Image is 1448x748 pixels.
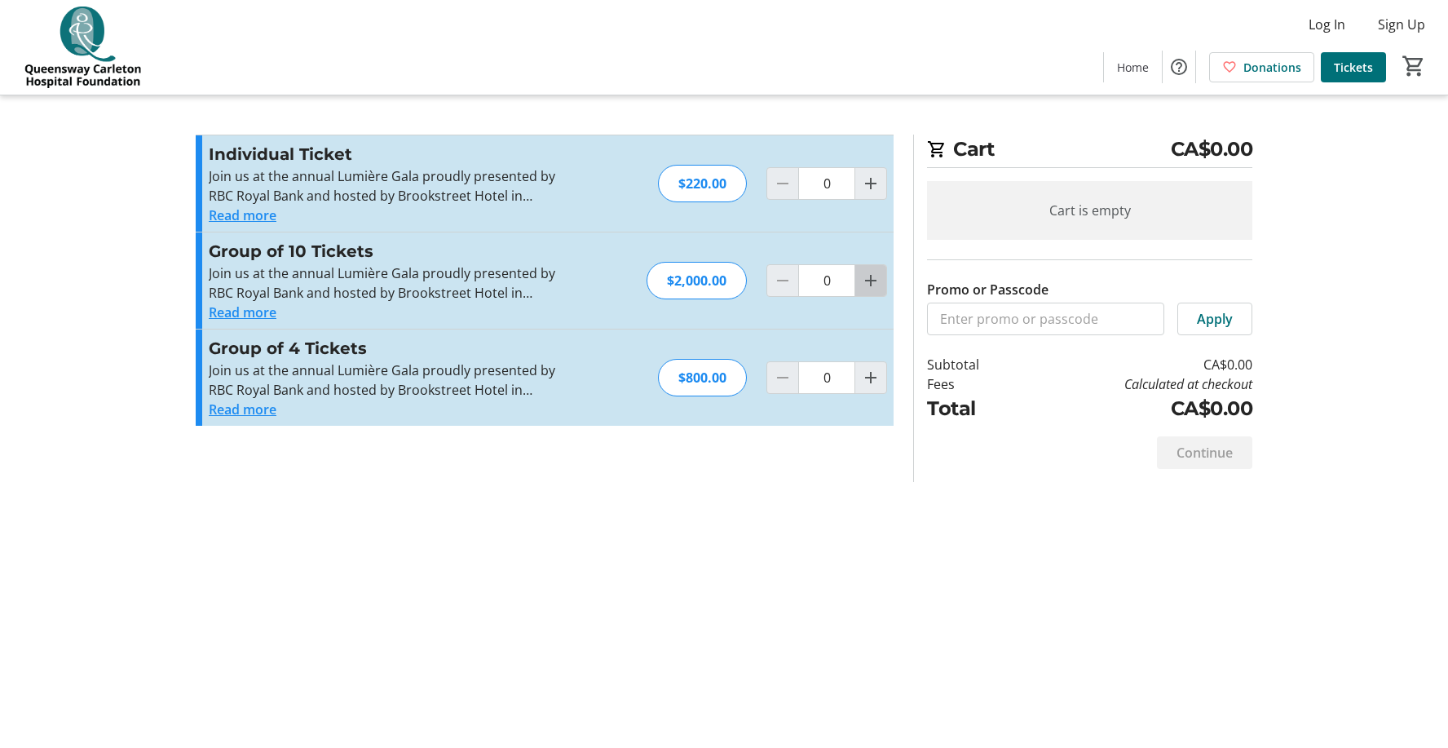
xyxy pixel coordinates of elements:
[1365,11,1438,38] button: Sign Up
[855,265,886,296] button: Increment by one
[1104,52,1162,82] a: Home
[1163,51,1195,83] button: Help
[798,264,855,297] input: Group of 10 Tickets Quantity
[647,262,747,299] div: $2,000.00
[1321,52,1386,82] a: Tickets
[927,374,1022,394] td: Fees
[798,167,855,200] input: Individual Ticket Quantity
[658,359,747,396] div: $800.00
[209,400,276,419] button: Read more
[1022,355,1252,374] td: CA$0.00
[798,361,855,394] input: Group of 4 Tickets Quantity
[1378,15,1425,34] span: Sign Up
[1243,59,1301,76] span: Donations
[927,303,1164,335] input: Enter promo or passcode
[1117,59,1149,76] span: Home
[855,168,886,199] button: Increment by one
[1197,309,1233,329] span: Apply
[1334,59,1373,76] span: Tickets
[209,336,565,361] h3: Group of 4 Tickets
[1296,11,1358,38] button: Log In
[209,239,565,263] h3: Group of 10 Tickets
[927,355,1022,374] td: Subtotal
[927,135,1252,168] h2: Cart
[209,166,565,206] p: Join us at the annual Lumière Gala proudly presented by RBC Royal Bank and hosted by Brookstreet ...
[1171,135,1253,164] span: CA$0.00
[10,7,155,88] img: QCH Foundation's Logo
[1209,52,1314,82] a: Donations
[209,263,565,303] p: Join us at the annual Lumière Gala proudly presented by RBC Royal Bank and hosted by Brookstreet ...
[1177,303,1252,335] button: Apply
[658,165,747,202] div: $220.00
[1022,374,1252,394] td: Calculated at checkout
[927,394,1022,423] td: Total
[1022,394,1252,423] td: CA$0.00
[209,142,565,166] h3: Individual Ticket
[1309,15,1345,34] span: Log In
[927,181,1252,240] div: Cart is empty
[1399,51,1428,81] button: Cart
[209,206,276,225] button: Read more
[855,362,886,393] button: Increment by one
[927,280,1048,299] label: Promo or Passcode
[209,303,276,322] button: Read more
[209,361,565,400] p: Join us at the annual Lumière Gala proudly presented by RBC Royal Bank and hosted by Brookstreet ...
